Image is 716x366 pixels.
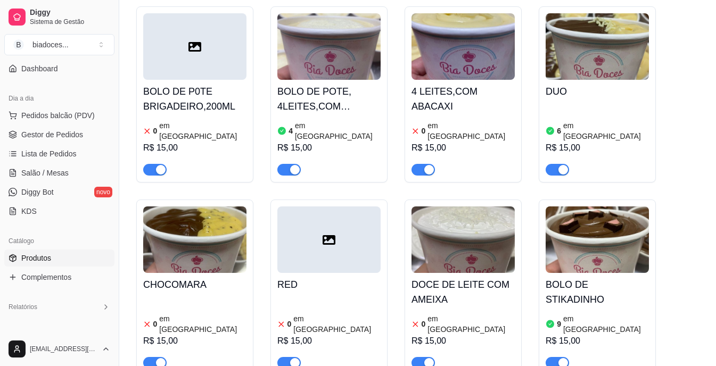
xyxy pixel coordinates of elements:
[412,277,515,307] h4: DOCE DE LEITE COM AMEIXA
[143,277,246,292] h4: CHOCOMARA
[13,39,24,50] span: B
[159,120,246,142] article: em [GEOGRAPHIC_DATA]
[143,142,246,154] div: R$ 15,00
[412,84,515,114] h4: 4 LEITES,COM ABACAXI
[546,277,649,307] h4: BOLO DE STIKADINHO
[153,126,158,136] article: 0
[289,126,293,136] article: 4
[32,39,69,50] div: biadoces ...
[546,13,649,80] img: product-image
[412,142,515,154] div: R$ 15,00
[4,90,114,107] div: Dia a dia
[277,335,381,347] div: R$ 15,00
[546,206,649,273] img: product-image
[4,203,114,220] a: KDS
[4,164,114,181] a: Salão / Mesas
[21,129,83,140] span: Gestor de Pedidos
[4,184,114,201] a: Diggy Botnovo
[21,110,95,121] span: Pedidos balcão (PDV)
[295,120,381,142] article: em [GEOGRAPHIC_DATA]
[4,126,114,143] a: Gestor de Pedidos
[412,13,515,80] img: product-image
[21,63,58,74] span: Dashboard
[4,60,114,77] a: Dashboard
[21,253,51,263] span: Produtos
[143,206,246,273] img: product-image
[546,84,649,99] h4: DUO
[4,145,114,162] a: Lista de Pedidos
[427,120,515,142] article: em [GEOGRAPHIC_DATA]
[30,345,97,353] span: [EMAIL_ADDRESS][DOMAIN_NAME]
[21,168,69,178] span: Salão / Mesas
[557,126,561,136] article: 6
[143,84,246,114] h4: BOLO DE P0TE BRIGADEIRO,200ML
[277,277,381,292] h4: RED
[30,18,110,26] span: Sistema de Gestão
[422,126,426,136] article: 0
[21,148,77,159] span: Lista de Pedidos
[422,319,426,329] article: 0
[4,107,114,124] button: Pedidos balcão (PDV)
[159,313,246,335] article: em [GEOGRAPHIC_DATA]
[21,206,37,217] span: KDS
[4,232,114,249] div: Catálogo
[277,142,381,154] div: R$ 15,00
[143,335,246,347] div: R$ 15,00
[4,269,114,286] a: Complementos
[412,335,515,347] div: R$ 15,00
[557,319,561,329] article: 9
[30,8,110,18] span: Diggy
[9,303,37,311] span: Relatórios
[153,319,158,329] article: 0
[546,335,649,347] div: R$ 15,00
[4,328,114,345] div: Gerenciar
[287,319,292,329] article: 0
[4,249,114,267] a: Produtos
[277,13,381,80] img: product-image
[293,313,381,335] article: em [GEOGRAPHIC_DATA]
[21,187,54,197] span: Diggy Bot
[4,4,114,30] a: DiggySistema de Gestão
[4,34,114,55] button: Select a team
[21,272,71,282] span: Complementos
[563,120,649,142] article: em [GEOGRAPHIC_DATA]
[412,206,515,273] img: product-image
[563,313,649,335] article: em [GEOGRAPHIC_DATA]
[277,84,381,114] h4: BOLO DE POTE, 4LEITES,COM MORANGObolo
[427,313,515,335] article: em [GEOGRAPHIC_DATA]
[546,142,649,154] div: R$ 15,00
[4,336,114,362] button: [EMAIL_ADDRESS][DOMAIN_NAME]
